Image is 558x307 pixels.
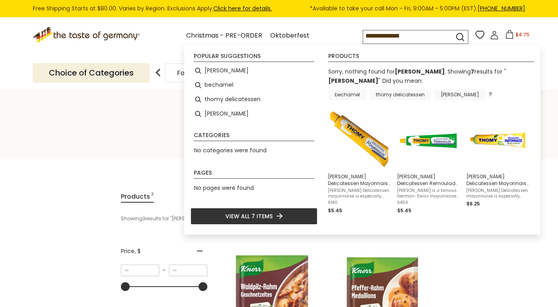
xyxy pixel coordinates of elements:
li: thomy delicatessen [191,92,317,107]
div: Did you mean: ? [328,77,492,98]
span: , $ [134,247,141,255]
div: Showing results for " " [121,212,315,225]
li: Pages [194,170,314,179]
span: 6459 [397,200,460,205]
li: Thomy Delicatessen Mayonnaise in tube 7.3 oz [463,108,532,218]
span: *Available to take your call Mon - Fri, 9:00AM - 5:00PM (EST). [310,4,525,13]
a: Click here for details. [213,4,272,12]
span: [PERSON_NAME] Delicatessen Mayonnaise in tube 3.5 oz [328,173,391,187]
a: Christmas - PRE-ORDER [186,30,262,41]
span: [PERSON_NAME] is a famous German-Swiss mayonnaise brand, [DATE] owned by Nestle. Thomy Remoulade ... [397,188,460,199]
span: [PERSON_NAME] Delicatessen Remoulade in tube 3.5 oz [397,173,460,187]
div: Free Shipping Starts at $80.00. Varies by Region. Exclusions Apply. [33,4,525,13]
span: $5.45 [397,207,411,214]
b: [PERSON_NAME] [395,68,445,76]
span: $4.75 [516,31,530,38]
b: 7 [471,68,474,76]
a: bechamel [328,89,366,100]
a: [PERSON_NAME] Delicatessen Remoulade in tube 3.5 oz[PERSON_NAME] is a famous German-Swiss mayonna... [397,112,460,215]
li: Thomy Delicatessen Mayonnaise in tube 3.5 oz [325,108,394,218]
a: Thomy Delikatess Mayonnaise[PERSON_NAME] Delicatessen Mayonnaise in tube 7.3 oz[PERSON_NAME] Deli... [466,112,529,215]
input: Maximum value [169,265,207,276]
span: [PERSON_NAME] Delicatessen Mayonnaise in tube 7.3 oz [466,173,529,187]
span: Sorry, nothing found for . [328,68,446,76]
p: Choice of Categories [33,63,150,83]
b: 3 [143,215,145,222]
img: Thomy Delikatess Mayonnaise [469,112,527,169]
a: Oktoberfest [270,30,309,41]
li: Products [328,53,534,62]
span: No pages were found [194,184,254,192]
img: previous arrow [150,65,166,81]
button: $4.75 [500,30,534,42]
li: thomy mayonnaise [191,107,317,121]
span: $5.45 [328,207,342,214]
a: [PERSON_NAME] [328,77,378,85]
span: [PERSON_NAME] Delicatessen mayonnaise is especially delicious on sandwiches and with french fries... [328,188,391,199]
a: View Products Tab [121,191,154,203]
li: View all 7 items [191,208,317,225]
li: Thomy Delicatessen Remoulade in tube 3.5 oz [394,108,463,218]
li: thomy [191,64,317,78]
span: View all 7 items [225,212,273,221]
a: [PERSON_NAME] [434,89,486,100]
span: [PERSON_NAME] Delicatessen mayonnaise is especially delicious on sandwiches and with french fries... [466,188,529,199]
a: Food By Category [177,70,233,76]
span: 3 [151,191,154,202]
h1: Search results [25,125,533,143]
span: $6.25 [466,200,480,207]
span: Price [121,247,141,255]
li: Categories [194,132,314,141]
a: thomy delicatessen [369,89,431,100]
a: [PERSON_NAME] Delicatessen Mayonnaise in tube 3.5 oz[PERSON_NAME] Delicatessen mayonnaise is espe... [328,112,391,215]
a: [PHONE_NUMBER] [478,4,525,12]
li: bechamel [191,78,317,92]
span: 6180 [328,200,391,205]
li: Popular suggestions [194,53,314,62]
div: Instant Search Results [184,46,540,235]
span: – [159,267,169,274]
input: Minimum value [121,265,159,276]
span: No categories were found [194,146,267,154]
